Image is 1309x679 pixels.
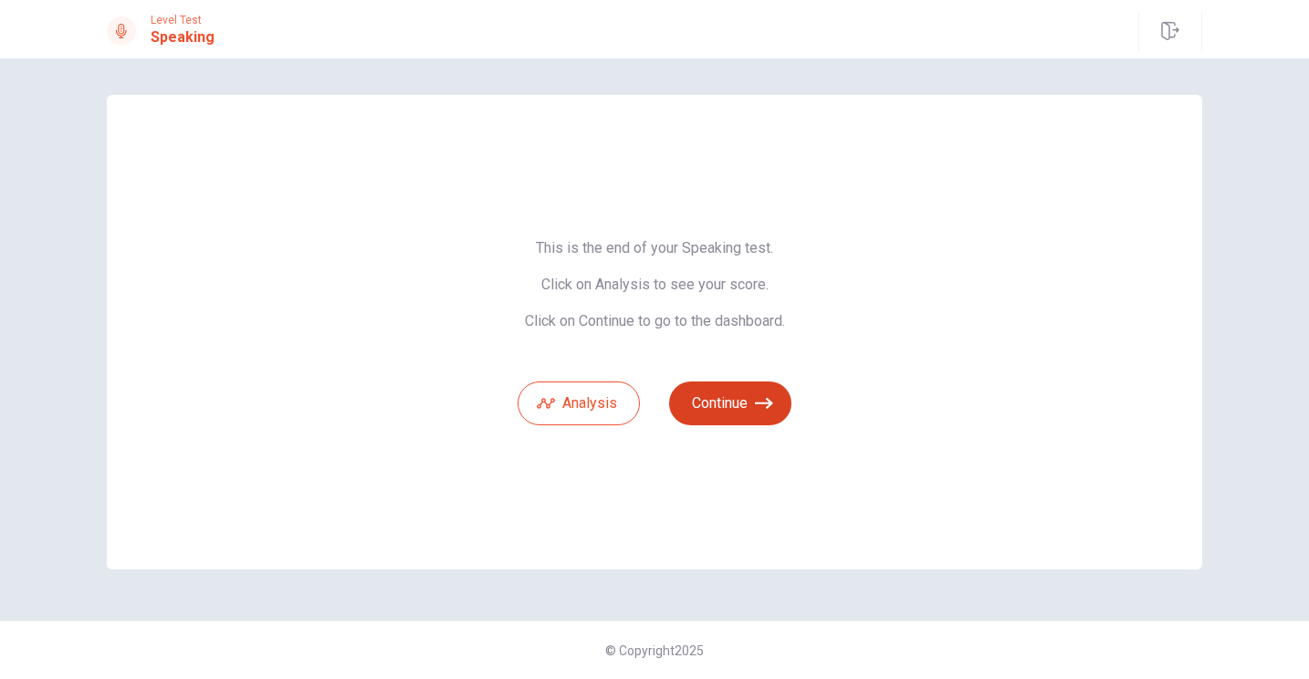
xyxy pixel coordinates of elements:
[151,26,215,48] h1: Speaking
[518,381,640,425] button: Analysis
[151,14,215,26] span: Level Test
[518,239,791,330] span: This is the end of your Speaking test. Click on Analysis to see your score. Click on Continue to ...
[669,381,791,425] button: Continue
[605,643,704,658] span: © Copyright 2025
